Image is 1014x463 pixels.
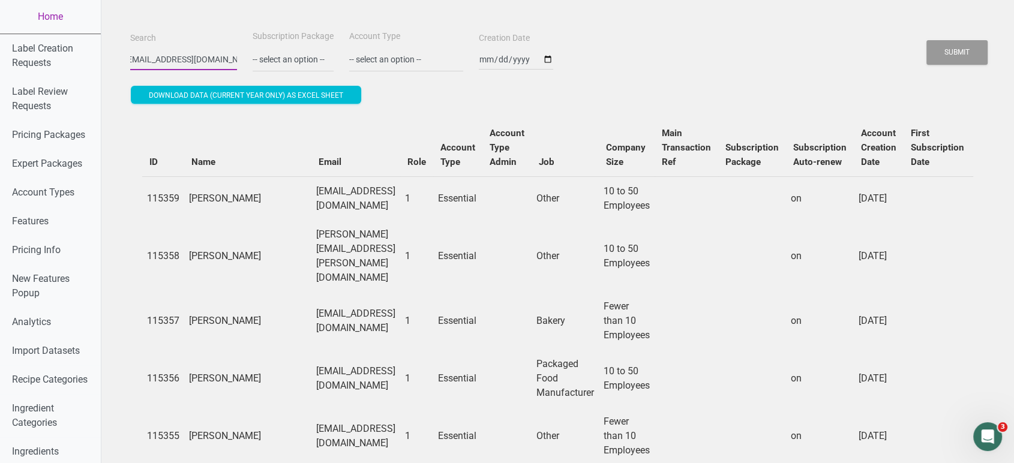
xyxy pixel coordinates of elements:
[854,292,904,350] td: [DATE]
[599,220,655,292] td: 10 to 50 Employees
[433,220,482,292] td: Essential
[662,128,711,167] b: Main Transaction Ref
[191,157,215,167] b: Name
[793,142,847,167] b: Subscription Auto-renew
[433,292,482,350] td: Essential
[998,422,1007,432] span: 3
[184,176,311,220] td: [PERSON_NAME]
[349,31,400,43] label: Account Type
[532,220,599,292] td: Other
[854,350,904,407] td: [DATE]
[433,176,482,220] td: Essential
[407,157,426,167] b: Role
[400,176,433,220] td: 1
[400,220,433,292] td: 1
[599,292,655,350] td: Fewer than 10 Employees
[599,350,655,407] td: 10 to 50 Employees
[400,292,433,350] td: 1
[433,350,482,407] td: Essential
[861,128,896,167] b: Account Creation Date
[854,220,904,292] td: [DATE]
[854,176,904,220] td: [DATE]
[131,86,361,104] button: Download data (current year only) as excel sheet
[319,157,341,167] b: Email
[725,142,779,167] b: Subscription Package
[142,292,184,350] td: 115357
[253,31,334,43] label: Subscription Package
[142,176,184,220] td: 115359
[149,157,158,167] b: ID
[311,350,400,407] td: [EMAIL_ADDRESS][DOMAIN_NAME]
[311,220,400,292] td: [PERSON_NAME][EMAIL_ADDRESS][PERSON_NAME][DOMAIN_NAME]
[786,350,854,407] td: on
[973,422,1002,451] iframe: Intercom live chat
[142,220,184,292] td: 115358
[599,176,655,220] td: 10 to 50 Employees
[532,350,599,407] td: Packaged Food Manufacturer
[130,32,156,44] label: Search
[184,350,311,407] td: [PERSON_NAME]
[911,128,964,167] b: First Subscription Date
[142,350,184,407] td: 115356
[184,220,311,292] td: [PERSON_NAME]
[149,91,343,100] span: Download data (current year only) as excel sheet
[311,176,400,220] td: [EMAIL_ADDRESS][DOMAIN_NAME]
[490,128,524,167] b: Account Type Admin
[400,350,433,407] td: 1
[440,142,475,167] b: Account Type
[539,157,554,167] b: Job
[532,292,599,350] td: Bakery
[606,142,646,167] b: Company Size
[311,292,400,350] td: [EMAIL_ADDRESS][DOMAIN_NAME]
[184,292,311,350] td: [PERSON_NAME]
[786,176,854,220] td: on
[926,40,988,65] button: Submit
[786,220,854,292] td: on
[532,176,599,220] td: Other
[479,32,530,44] label: Creation Date
[786,292,854,350] td: on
